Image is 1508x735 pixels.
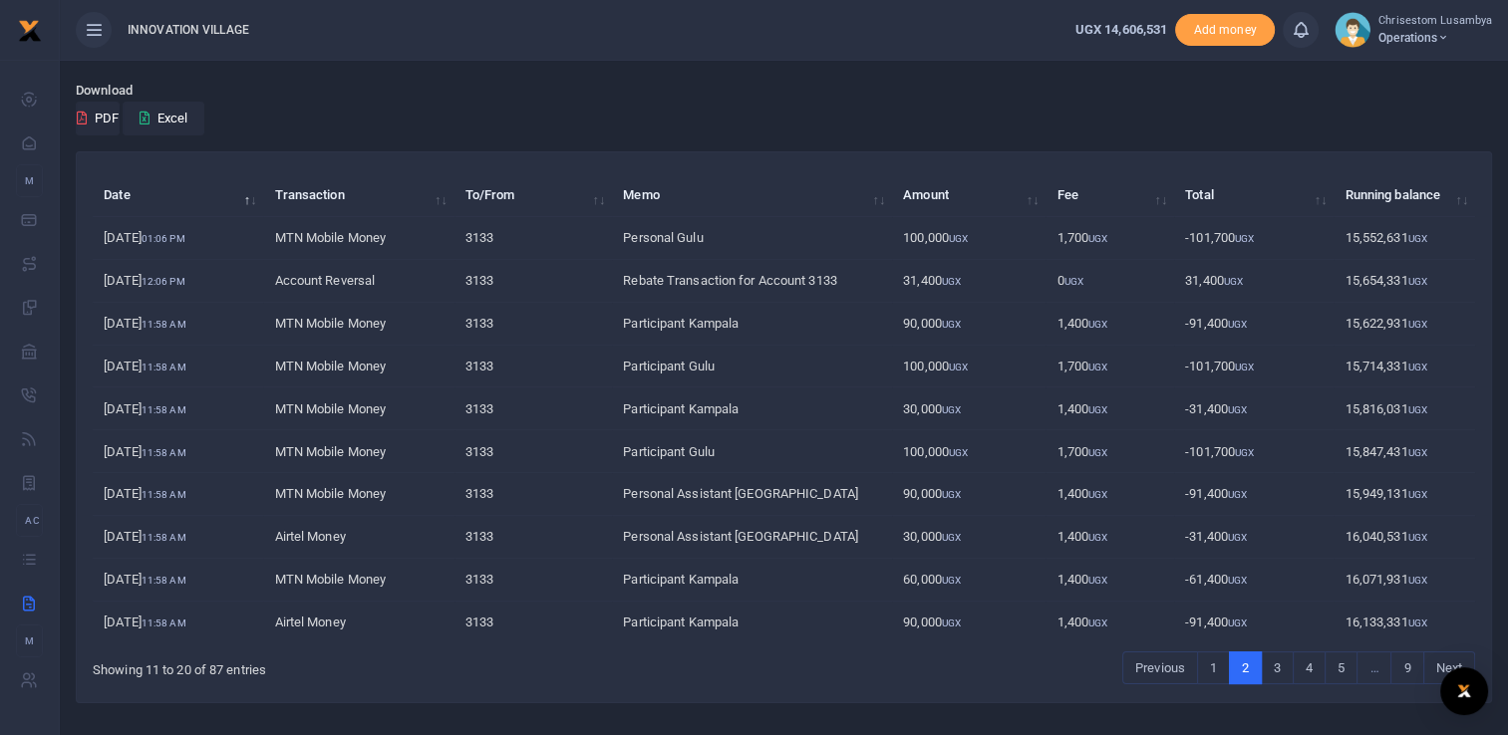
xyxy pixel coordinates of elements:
[892,516,1046,559] td: 30,000
[942,489,961,500] small: UGX
[942,404,961,415] small: UGX
[93,602,263,643] td: [DATE]
[1088,447,1107,458] small: UGX
[93,387,263,430] td: [DATE]
[1075,22,1167,37] span: UGX 14,606,531
[1046,559,1174,602] td: 1,400
[892,602,1046,643] td: 90,000
[1174,559,1334,602] td: -61,400
[1046,473,1174,516] td: 1,400
[93,346,263,388] td: [DATE]
[1088,404,1107,415] small: UGX
[93,649,661,680] div: Showing 11 to 20 of 87 entries
[1325,651,1357,685] a: 5
[1088,575,1107,586] small: UGX
[142,617,186,628] small: 11:58 AM
[1335,12,1370,48] img: profile-user
[1175,14,1275,47] span: Add money
[1046,303,1174,346] td: 1,400
[1407,489,1426,500] small: UGX
[1046,602,1174,643] td: 1,400
[1088,233,1107,244] small: UGX
[142,575,186,586] small: 11:58 AM
[454,217,612,260] td: 3133
[892,217,1046,260] td: 100,000
[1067,20,1175,40] li: Wallet ballance
[93,303,263,346] td: [DATE]
[1334,430,1475,473] td: 15,847,431
[1228,489,1247,500] small: UGX
[263,430,453,473] td: MTN Mobile Money
[612,303,892,346] td: Participant Kampala
[142,447,186,458] small: 11:58 AM
[1235,362,1254,372] small: UGX
[1293,651,1326,685] a: 4
[612,473,892,516] td: Personal Assistant [GEOGRAPHIC_DATA]
[1235,233,1254,244] small: UGX
[612,387,892,430] td: Participant Kampala
[942,319,961,330] small: UGX
[1334,516,1475,559] td: 16,040,531
[1228,404,1247,415] small: UGX
[1378,13,1492,30] small: Chrisestom Lusambya
[93,174,263,217] th: Date: activate to sort column descending
[612,260,892,303] td: Rebate Transaction for Account 3133
[142,233,185,244] small: 01:06 PM
[942,532,961,543] small: UGX
[1197,651,1230,685] a: 1
[1046,174,1174,217] th: Fee: activate to sort column ascending
[892,303,1046,346] td: 90,000
[612,346,892,388] td: Participant Gulu
[76,102,120,135] button: PDF
[1046,516,1174,559] td: 1,400
[892,260,1046,303] td: 31,400
[263,473,453,516] td: MTN Mobile Money
[93,430,263,473] td: [DATE]
[454,303,612,346] td: 3133
[142,276,185,287] small: 12:06 PM
[1088,362,1107,372] small: UGX
[1334,559,1475,602] td: 16,071,931
[263,346,453,388] td: MTN Mobile Money
[612,430,892,473] td: Participant Gulu
[892,346,1046,388] td: 100,000
[1334,303,1475,346] td: 15,622,931
[263,516,453,559] td: Airtel Money
[1423,651,1475,685] a: Next
[1334,260,1475,303] td: 15,654,331
[1335,12,1492,48] a: profile-user Chrisestom Lusambya Operations
[120,21,257,39] span: INNOVATION VILLAGE
[142,532,186,543] small: 11:58 AM
[93,559,263,602] td: [DATE]
[1224,276,1243,287] small: UGX
[1075,20,1167,40] a: UGX 14,606,531
[612,516,892,559] td: Personal Assistant [GEOGRAPHIC_DATA]
[1088,489,1107,500] small: UGX
[942,276,961,287] small: UGX
[454,430,612,473] td: 3133
[1046,346,1174,388] td: 1,700
[1407,319,1426,330] small: UGX
[942,575,961,586] small: UGX
[454,559,612,602] td: 3133
[1174,602,1334,643] td: -91,400
[1407,276,1426,287] small: UGX
[16,504,43,537] li: Ac
[1174,430,1334,473] td: -101,700
[1229,651,1262,685] a: 2
[454,387,612,430] td: 3133
[454,602,612,643] td: 3133
[1334,473,1475,516] td: 15,949,131
[18,22,42,37] a: logo-small logo-large logo-large
[1174,473,1334,516] td: -91,400
[263,387,453,430] td: MTN Mobile Money
[1235,447,1254,458] small: UGX
[612,174,892,217] th: Memo: activate to sort column ascending
[1064,276,1083,287] small: UGX
[1407,404,1426,415] small: UGX
[1174,260,1334,303] td: 31,400
[1174,303,1334,346] td: -91,400
[18,19,42,43] img: logo-small
[263,217,453,260] td: MTN Mobile Money
[1174,217,1334,260] td: -101,700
